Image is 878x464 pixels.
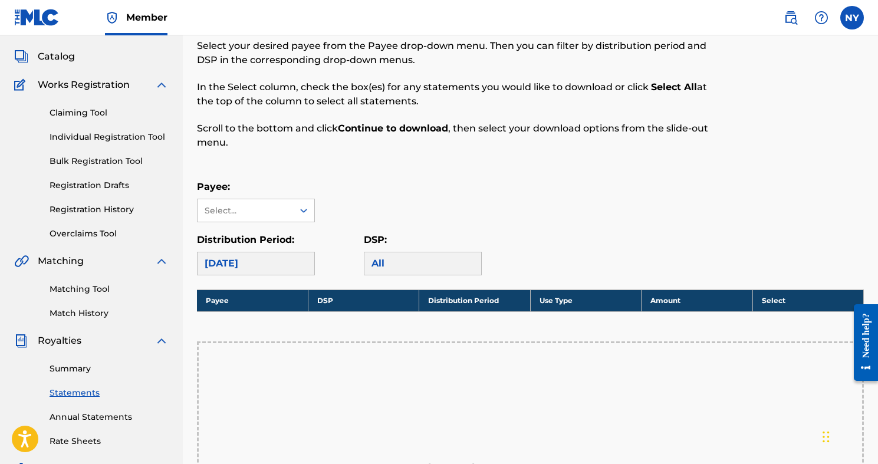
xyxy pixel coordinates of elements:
[197,234,294,245] label: Distribution Period:
[105,11,119,25] img: Top Rightsholder
[810,6,833,29] div: Help
[50,131,169,143] a: Individual Registration Tool
[38,50,75,64] span: Catalog
[14,78,29,92] img: Works Registration
[14,50,28,64] img: Catalog
[14,254,29,268] img: Matching
[840,6,864,29] div: User Menu
[419,289,530,311] th: Distribution Period
[651,81,697,93] strong: Select All
[154,334,169,348] img: expand
[50,155,169,167] a: Bulk Registration Tool
[38,334,81,348] span: Royalties
[50,283,169,295] a: Matching Tool
[530,289,641,311] th: Use Type
[14,21,86,35] a: SummarySummary
[197,181,230,192] label: Payee:
[14,9,60,26] img: MLC Logo
[823,419,830,455] div: Drag
[38,254,84,268] span: Matching
[364,234,387,245] label: DSP:
[845,295,878,390] iframe: Resource Center
[779,6,803,29] a: Public Search
[14,50,75,64] a: CatalogCatalog
[50,179,169,192] a: Registration Drafts
[642,289,752,311] th: Amount
[752,289,863,311] th: Select
[197,80,711,108] p: In the Select column, check the box(es) for any statements you would like to download or click at...
[197,39,711,67] p: Select your desired payee from the Payee drop-down menu. Then you can filter by distribution peri...
[50,203,169,216] a: Registration History
[50,363,169,375] a: Summary
[50,387,169,399] a: Statements
[154,78,169,92] img: expand
[197,289,308,311] th: Payee
[197,121,711,150] p: Scroll to the bottom and click , then select your download options from the slide-out menu.
[50,307,169,320] a: Match History
[784,11,798,25] img: search
[126,11,167,24] span: Member
[338,123,448,134] strong: Continue to download
[38,78,130,92] span: Works Registration
[308,289,419,311] th: DSP
[50,435,169,447] a: Rate Sheets
[205,205,285,217] div: Select...
[154,254,169,268] img: expand
[50,411,169,423] a: Annual Statements
[14,334,28,348] img: Royalties
[819,407,878,464] iframe: Chat Widget
[50,228,169,240] a: Overclaims Tool
[814,11,828,25] img: help
[50,107,169,119] a: Claiming Tool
